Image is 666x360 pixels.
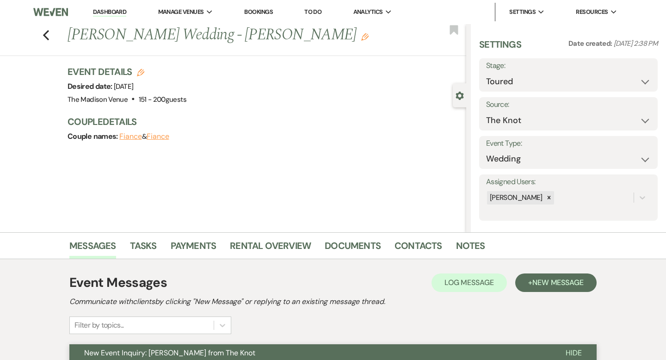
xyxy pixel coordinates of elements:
[68,131,119,141] span: Couple names:
[614,39,658,48] span: [DATE] 2:38 PM
[487,191,544,205] div: [PERSON_NAME]
[361,32,369,41] button: Edit
[456,91,464,99] button: Close lead details
[68,115,457,128] h3: Couple Details
[69,273,167,292] h1: Event Messages
[119,133,142,140] button: Fiance
[566,348,582,358] span: Hide
[93,8,126,17] a: Dashboard
[147,133,169,140] button: Fiance
[33,2,68,22] img: Weven Logo
[509,7,536,17] span: Settings
[576,7,608,17] span: Resources
[69,238,116,259] a: Messages
[444,278,494,287] span: Log Message
[353,7,383,17] span: Analytics
[84,348,255,358] span: New Event Inquiry: [PERSON_NAME] from The Knot
[532,278,584,287] span: New Message
[158,7,204,17] span: Manage Venues
[171,238,216,259] a: Payments
[325,238,381,259] a: Documents
[68,65,186,78] h3: Event Details
[486,59,651,73] label: Stage:
[486,175,651,189] label: Assigned Users:
[304,8,321,16] a: To Do
[114,82,133,91] span: [DATE]
[119,132,169,141] span: &
[479,38,521,58] h3: Settings
[568,39,614,48] span: Date created:
[515,273,597,292] button: +New Message
[68,95,128,104] span: The Madison Venue
[130,238,157,259] a: Tasks
[68,24,383,46] h1: [PERSON_NAME] Wedding - [PERSON_NAME]
[456,238,485,259] a: Notes
[230,238,311,259] a: Rental Overview
[432,273,507,292] button: Log Message
[139,95,186,104] span: 151 - 200 guests
[244,8,273,16] a: Bookings
[69,296,597,307] h2: Communicate with clients by clicking "New Message" or replying to an existing message thread.
[68,81,114,91] span: Desired date:
[395,238,442,259] a: Contacts
[486,98,651,112] label: Source:
[74,320,124,331] div: Filter by topics...
[486,137,651,150] label: Event Type:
